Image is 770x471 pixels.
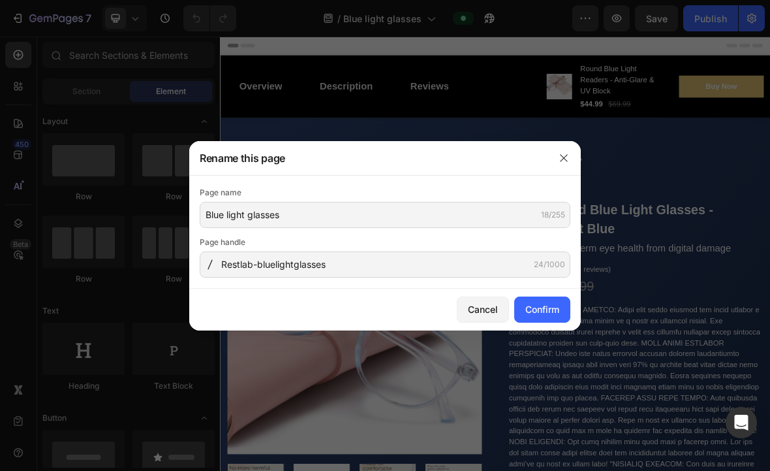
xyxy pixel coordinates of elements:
div: 18/255 [541,209,565,221]
button: Confirm [514,297,570,323]
h3: Rename this page [200,150,285,166]
h2: Round Blue Light Readers - Anti-Glare & UV Block [511,37,632,87]
div: Cancel [468,302,498,316]
div: $69.99 [475,341,534,371]
div: Description [141,61,217,82]
div: Open Intercom Messenger [726,407,757,438]
a: Reviews [253,53,342,89]
div: Page handle [200,236,570,249]
div: Page name [200,186,570,199]
div: Buy Now [690,63,735,79]
div: Confirm [525,302,559,316]
div: Overview [27,61,87,82]
div: $44.99 [411,341,470,371]
div: 24/1000 [534,259,565,270]
div: $44.99 [511,87,546,105]
p: (224 reviews) [493,324,556,340]
button: Cancel [457,297,509,323]
a: Overview [10,53,104,89]
a: Description [124,53,234,89]
div: Reviews [270,61,325,82]
div: $69.99 [551,87,585,105]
